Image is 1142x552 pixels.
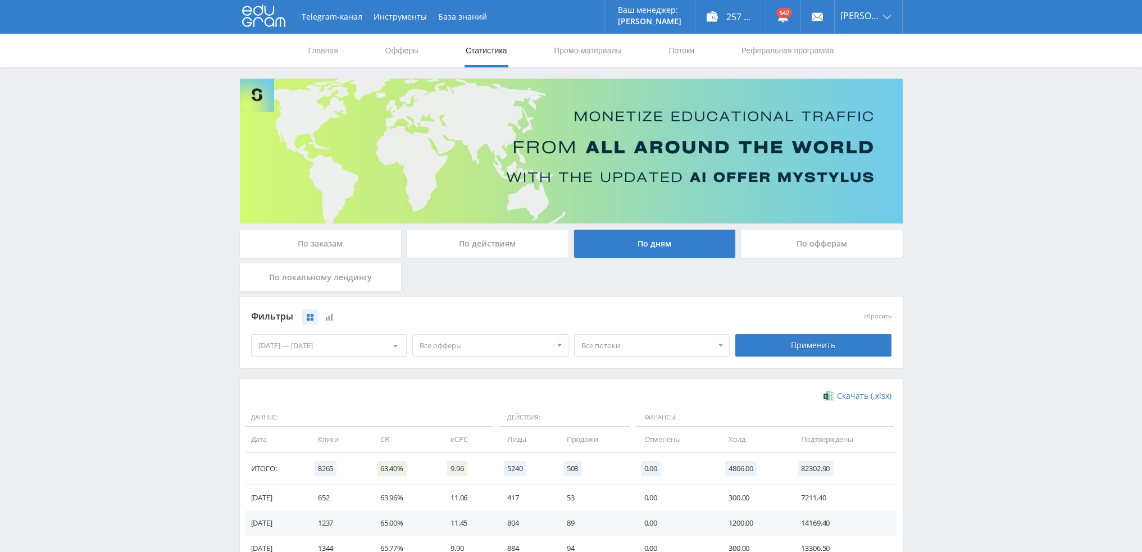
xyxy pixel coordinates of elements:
[790,485,897,510] td: 7211.40
[823,390,891,402] a: Скачать (.xlsx)
[240,79,903,223] img: Banner
[556,427,633,452] td: Продажи
[790,427,897,452] td: Подтверждены
[735,334,891,357] div: Применить
[633,485,718,510] td: 0.00
[618,17,681,26] p: [PERSON_NAME]
[369,485,439,510] td: 63.96%
[717,485,790,510] td: 300.00
[465,34,508,67] a: Статистика
[251,308,730,325] div: Фильтры
[837,391,891,400] span: Скачать (.xlsx)
[633,510,718,536] td: 0.00
[840,11,880,20] span: [PERSON_NAME]
[245,453,307,485] td: Итого:
[245,427,307,452] td: Дата
[439,427,496,452] td: eCPC
[864,313,891,320] button: сбросить
[315,461,336,476] span: 8265
[439,510,496,536] td: 11.45
[740,34,835,67] a: Реферальная программа
[717,510,790,536] td: 1200.00
[420,335,551,356] span: Все офферы
[725,461,757,476] span: 4806.00
[447,461,467,476] span: 9.96
[496,485,555,510] td: 417
[307,510,369,536] td: 1237
[245,408,494,427] span: Данные:
[384,34,420,67] a: Офферы
[741,230,903,258] div: По офферам
[556,510,633,536] td: 89
[245,485,307,510] td: [DATE]
[245,510,307,536] td: [DATE]
[499,408,630,427] span: Действия:
[407,230,568,258] div: По действиям
[369,427,439,452] td: CR
[717,427,790,452] td: Холд
[240,230,402,258] div: По заказам
[504,461,526,476] span: 5240
[633,427,718,452] td: Отменены
[369,510,439,536] td: 65.00%
[641,461,661,476] span: 0.00
[496,427,555,452] td: Лиды
[618,6,681,15] p: Ваш менеджер:
[790,510,897,536] td: 14169.40
[636,408,894,427] span: Финансы:
[240,263,402,291] div: По локальному лендингу
[798,461,833,476] span: 82302.90
[667,34,695,67] a: Потоки
[377,461,407,476] span: 63.40%
[496,510,555,536] td: 804
[823,390,833,401] img: xlsx
[581,335,713,356] span: Все потоки
[307,427,369,452] td: Клики
[307,34,339,67] a: Главная
[553,34,622,67] a: Промо-материалы
[252,335,407,356] div: [DATE] — [DATE]
[574,230,736,258] div: По дням
[563,461,582,476] span: 508
[439,485,496,510] td: 11.06
[307,485,369,510] td: 652
[556,485,633,510] td: 53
